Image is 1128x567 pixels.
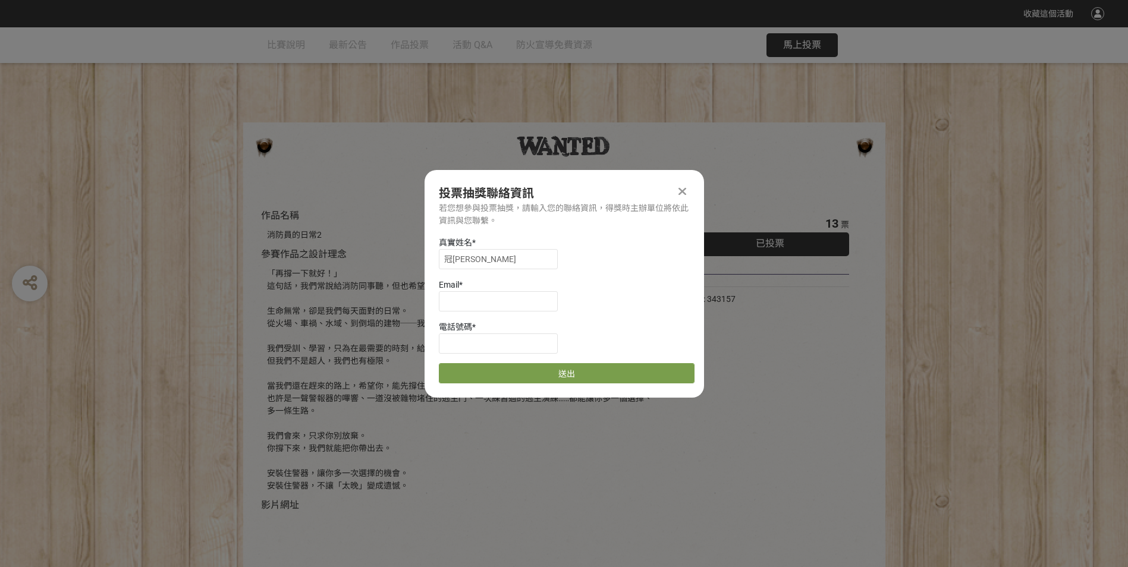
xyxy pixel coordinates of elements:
a: 最新公告 [329,27,367,63]
span: 電話號碼 [439,322,472,332]
span: 13 [825,216,838,231]
span: 收藏這個活動 [1023,9,1073,18]
a: 防火宣導免費資源 [516,27,592,63]
span: 比賽說明 [267,39,305,51]
div: 「再撐一下就好！」 這句話，我們常說給消防同事聽，但也希望......你能平安的等待我們到來。 生命無常，卻是我們每天面對的日常。 從火場、車禍、水域、到倒塌的建物──我們學會與時間賽跑，也學會... [267,267,655,492]
span: 作品名稱 [261,210,299,221]
a: 作品投票 [391,27,429,63]
span: Email [439,280,459,289]
span: 影片網址 [261,499,299,511]
span: 參賽作品之設計理念 [261,248,347,260]
span: 防火宣導免費資源 [516,39,592,51]
span: 最新公告 [329,39,367,51]
div: 投票抽獎聯絡資訊 [439,184,690,202]
span: SID: 343157 [691,294,736,304]
a: 比賽說明 [267,27,305,63]
span: 馬上投票 [783,39,821,51]
span: 已投票 [756,238,784,249]
button: 馬上投票 [766,33,838,57]
span: 作品投票 [391,39,429,51]
button: 送出 [439,363,695,383]
div: 若您想參與投票抽獎，請輸入您的聯絡資訊，得獎時主辦單位將依此資訊與您聯繫。 [439,202,690,227]
span: 票 [841,220,849,229]
a: 活動 Q&A [453,27,492,63]
div: 消防員的日常2 [267,229,655,241]
span: 真實姓名 [439,238,472,247]
span: 活動 Q&A [453,39,492,51]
